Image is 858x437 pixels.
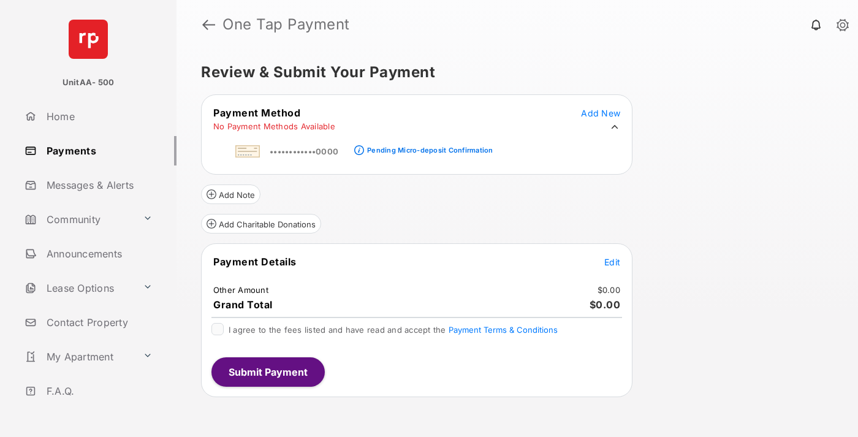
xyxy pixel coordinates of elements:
a: Community [20,205,138,234]
a: F.A.Q. [20,376,177,406]
span: Edit [604,257,620,267]
a: My Apartment [20,342,138,371]
button: Submit Payment [211,357,325,387]
a: Home [20,102,177,131]
a: Announcements [20,239,177,268]
span: Payment Details [213,256,297,268]
span: $0.00 [590,298,621,311]
img: svg+xml;base64,PHN2ZyB4bWxucz0iaHR0cDovL3d3dy53My5vcmcvMjAwMC9zdmciIHdpZHRoPSI2NCIgaGVpZ2h0PSI2NC... [69,20,108,59]
div: Pending Micro-deposit Confirmation [367,146,493,154]
button: Add Charitable Donations [201,214,321,234]
button: I agree to the fees listed and have read and accept the [449,325,558,335]
span: Payment Method [213,107,300,119]
span: Grand Total [213,298,273,311]
p: UnitAA- 500 [63,77,115,89]
a: Lease Options [20,273,138,303]
td: $0.00 [597,284,621,295]
h5: Review & Submit Your Payment [201,65,824,80]
a: Payments [20,136,177,165]
strong: One Tap Payment [222,17,350,32]
button: Edit [604,256,620,268]
span: Add New [581,108,620,118]
td: Other Amount [213,284,269,295]
span: ••••••••••••0000 [270,146,338,156]
a: Messages & Alerts [20,170,177,200]
span: I agree to the fees listed and have read and accept the [229,325,558,335]
td: No Payment Methods Available [213,121,336,132]
button: Add Note [201,184,260,204]
a: Contact Property [20,308,177,337]
button: Add New [581,107,620,119]
a: Pending Micro-deposit Confirmation [364,136,493,157]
